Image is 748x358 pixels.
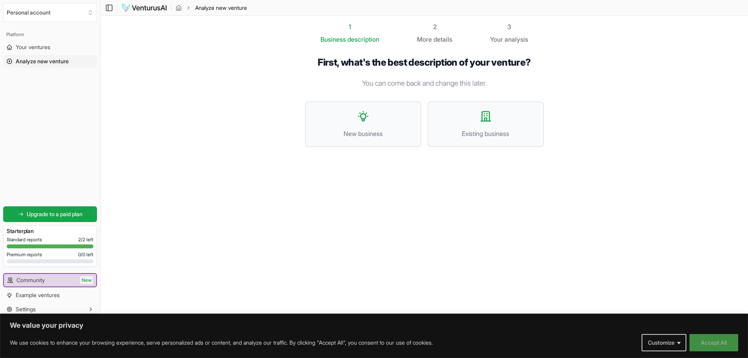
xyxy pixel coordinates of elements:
[305,101,421,147] button: New business
[305,57,544,68] h1: First, what's the best description of your venture?
[27,210,82,218] span: Upgrade to a paid plan
[320,35,346,44] span: Business
[417,22,452,31] div: 2
[305,78,544,89] p: You can come back and change this later.
[195,4,247,12] span: Analyze new venture
[7,252,42,258] span: Premium reports
[490,22,528,31] div: 3
[16,57,69,65] span: Analyze new venture
[78,252,93,258] span: 0 / 0 left
[16,43,50,51] span: Your ventures
[80,276,93,284] span: New
[314,129,413,138] span: New business
[16,305,36,313] span: Settings
[320,22,379,31] div: 1
[3,289,97,301] a: Example ventures
[3,41,97,53] a: Your ventures
[433,35,452,43] span: details
[417,35,432,44] span: More
[347,35,379,43] span: description
[78,237,93,243] span: 2 / 2 left
[642,334,686,351] button: Customize
[3,28,97,41] div: Platform
[4,274,96,286] a: CommunityNew
[689,334,738,351] button: Accept All
[10,321,738,330] p: We value your privacy
[3,303,97,316] button: Settings
[3,3,97,22] button: Select an organization
[3,206,97,222] a: Upgrade to a paid plan
[176,4,247,12] nav: breadcrumb
[3,55,97,68] a: Analyze new venture
[7,227,93,235] h3: Starter plan
[10,338,433,347] p: We use cookies to enhance your browsing experience, serve personalized ads or content, and analyz...
[16,291,60,299] span: Example ventures
[7,237,42,243] span: Standard reports
[490,35,503,44] span: Your
[428,101,544,147] button: Existing business
[436,129,535,138] span: Existing business
[16,276,45,284] span: Community
[121,3,167,13] img: logo
[505,35,528,43] span: analysis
